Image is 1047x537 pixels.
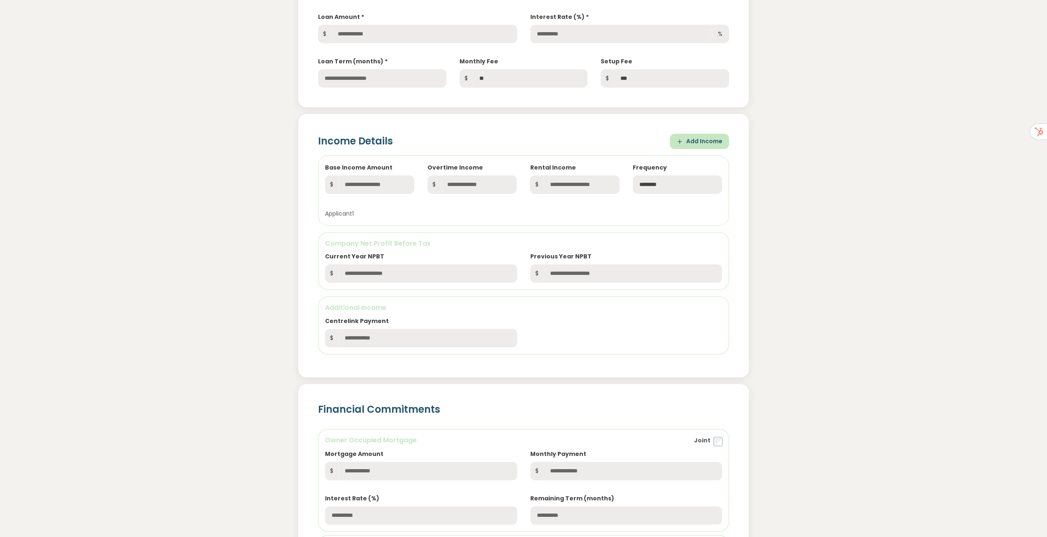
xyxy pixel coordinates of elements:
[460,57,498,66] label: Monthly Fee
[325,264,338,283] span: $
[325,436,417,445] h6: Owner Occupied Mortgage
[633,163,667,172] label: Frequency
[325,239,722,248] h6: Company Net Profit Before Tax
[530,175,543,194] span: $
[601,69,614,88] span: $
[694,436,710,445] label: Joint
[530,13,589,21] label: Interest Rate (%) *
[530,450,586,458] label: Monthly Payment
[670,134,729,149] button: Add Income
[530,264,543,283] span: $
[427,175,441,194] span: $
[601,57,632,66] label: Setup Fee
[318,135,393,147] h2: Income Details
[325,209,354,218] small: Applicant 1
[325,462,338,480] span: $
[530,494,614,503] label: Remaining Term (months)
[325,317,389,325] label: Centrelink Payment
[325,163,392,172] label: Base Income Amount
[318,13,364,21] label: Loan Amount *
[325,329,338,347] span: $
[427,163,483,172] label: Overtime Income
[318,404,729,416] h2: Financial Commitments
[325,252,384,261] label: Current Year NPBT
[325,175,338,194] span: $
[325,303,722,312] h6: Additional Income
[530,462,543,480] span: $
[325,494,379,503] label: Interest Rate (%)
[318,25,331,43] span: $
[711,25,729,43] span: %
[460,69,473,88] span: $
[530,163,576,172] label: Rental Income
[530,252,592,261] label: Previous Year NPBT
[318,57,388,66] label: Loan Term (months) *
[325,450,383,458] label: Mortgage Amount
[1006,497,1047,537] iframe: Chat Widget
